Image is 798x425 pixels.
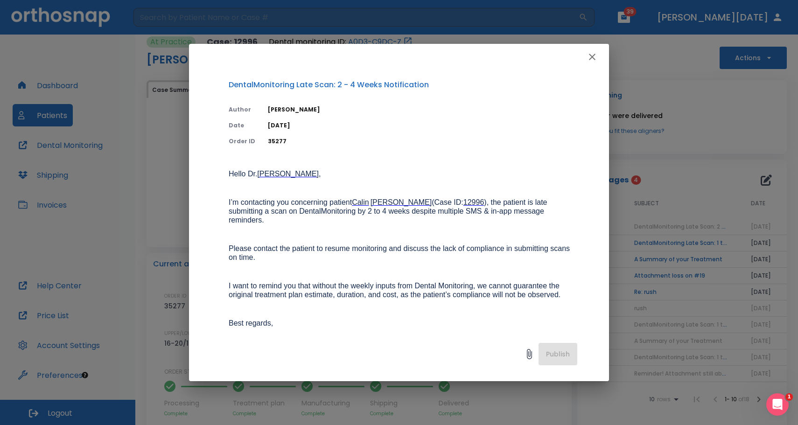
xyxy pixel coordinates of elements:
[432,198,463,206] span: (Case ID:
[229,244,572,261] span: Please contact the patient to resume monitoring and discuss the lack of compliance in submitting ...
[229,319,273,327] span: Best regards,
[785,393,793,401] span: 1
[371,198,432,206] span: [PERSON_NAME]
[257,170,319,178] a: [PERSON_NAME]
[268,137,577,146] p: 35277
[463,199,484,207] a: 12996
[463,198,484,206] span: 12996
[229,105,257,114] p: Author
[371,199,432,207] a: [PERSON_NAME]
[229,137,257,146] p: Order ID
[766,393,789,416] iframe: Intercom live chat
[268,121,577,130] p: [DATE]
[229,79,577,91] p: DentalMonitoring Late Scan: 2 - 4 Weeks Notification
[229,282,561,299] span: I want to remind you that without the weekly inputs from Dental Monitoring, we cannot guarantee t...
[229,170,257,178] span: Hello Dr.
[319,170,321,178] span: ,
[352,198,369,206] span: Calin
[229,198,352,206] span: I’m contacting you concerning patient
[268,105,577,114] p: [PERSON_NAME]
[229,198,549,224] span: ), the patient is late submitting a scan on DentalMonitoring by 2 to 4 weeks despite multiple SMS...
[352,199,369,207] a: Calin
[229,121,257,130] p: Date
